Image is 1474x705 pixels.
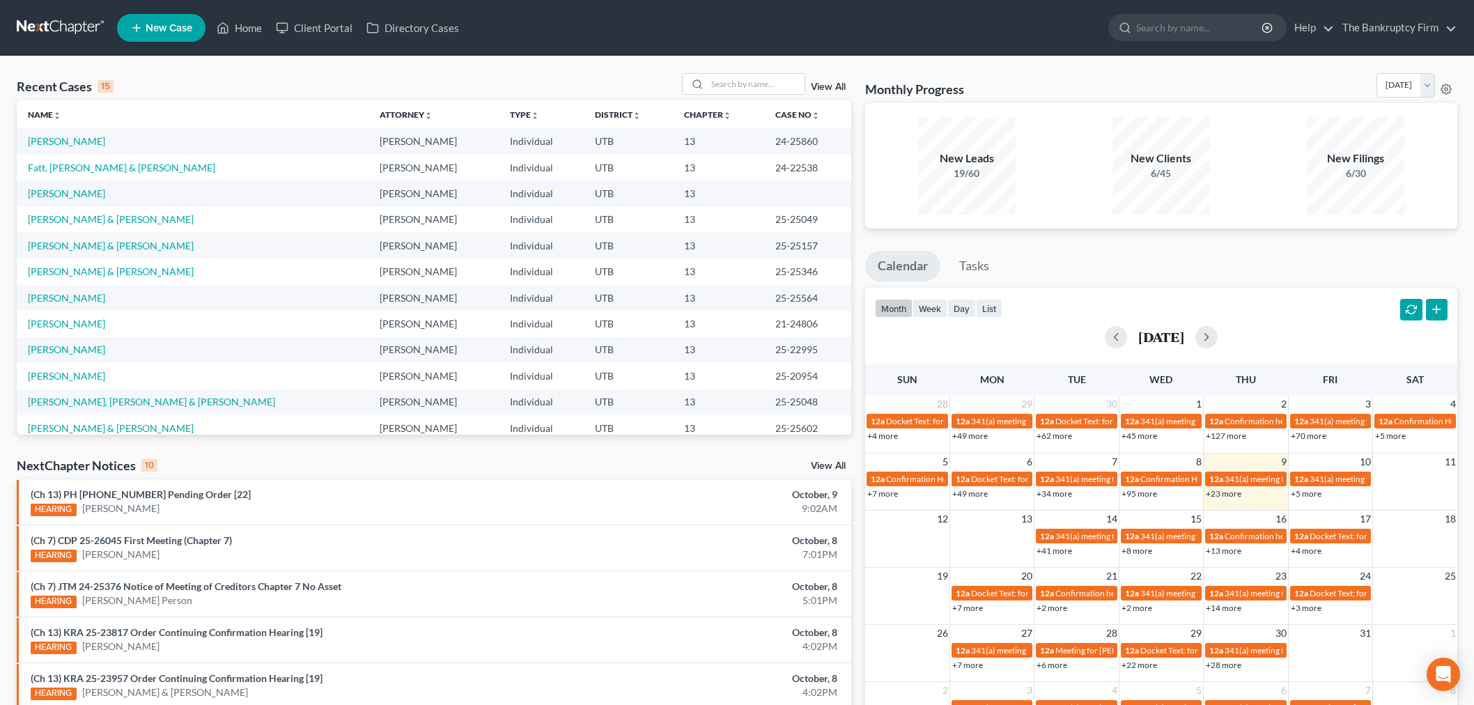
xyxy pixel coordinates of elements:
[1140,645,1339,656] span: Docket Text: for [PERSON_NAME] & [PERSON_NAME]
[764,128,851,154] td: 24-25860
[673,389,764,415] td: 13
[764,285,851,311] td: 25-25564
[1125,645,1139,656] span: 12a
[1287,15,1334,40] a: Help
[1140,416,1275,426] span: 341(a) meeting for [PERSON_NAME]
[865,251,940,281] a: Calendar
[1055,416,1180,426] span: Docket Text: for [PERSON_NAME]
[28,187,105,199] a: [PERSON_NAME]
[1427,658,1460,691] div: Open Intercom Messenger
[1055,645,1165,656] span: Meeting for [PERSON_NAME]
[577,685,837,699] div: 4:02PM
[971,474,1096,484] span: Docket Text: for [PERSON_NAME]
[368,155,499,180] td: [PERSON_NAME]
[1209,645,1223,656] span: 12a
[1274,511,1288,527] span: 16
[1280,396,1288,412] span: 2
[918,166,1016,180] div: 19/60
[956,474,970,484] span: 12a
[1225,531,1383,541] span: Confirmation hearing for [PERSON_NAME]
[31,626,323,638] a: (Ch 13) KRA 25-23817 Order Continuing Confirmation Hearing [19]
[1040,531,1054,541] span: 12a
[499,285,584,311] td: Individual
[1449,625,1457,642] span: 1
[1375,431,1406,441] a: +5 more
[673,207,764,233] td: 13
[17,457,157,474] div: NextChapter Notices
[1037,488,1072,499] a: +34 more
[936,511,949,527] span: 12
[31,672,323,684] a: (Ch 13) KRA 25-23957 Order Continuing Confirmation Hearing [19]
[510,109,539,120] a: Typeunfold_more
[956,645,970,656] span: 12a
[980,373,1004,385] span: Mon
[1195,454,1203,470] span: 8
[1323,373,1337,385] span: Fri
[1122,660,1157,670] a: +22 more
[28,240,194,251] a: [PERSON_NAME] & [PERSON_NAME]
[764,337,851,363] td: 25-22995
[673,233,764,258] td: 13
[1209,531,1223,541] span: 12a
[1280,454,1288,470] span: 9
[1443,568,1457,584] span: 25
[1037,431,1072,441] a: +62 more
[424,111,433,120] i: unfold_more
[947,299,976,318] button: day
[31,580,341,592] a: (Ch 7) JTM 24-25376 Notice of Meeting of Creditors Chapter 7 No Asset
[764,415,851,441] td: 25-25602
[1122,603,1152,613] a: +2 more
[1125,416,1139,426] span: 12a
[1020,396,1034,412] span: 29
[1040,416,1054,426] span: 12a
[82,548,160,561] a: [PERSON_NAME]
[1225,645,1359,656] span: 341(a) meeting for [PERSON_NAME]
[368,363,499,389] td: [PERSON_NAME]
[673,258,764,284] td: 13
[867,488,898,499] a: +7 more
[1037,660,1067,670] a: +6 more
[897,373,917,385] span: Sun
[584,389,673,415] td: UTB
[1020,511,1034,527] span: 13
[82,685,248,699] a: [PERSON_NAME] & [PERSON_NAME]
[499,207,584,233] td: Individual
[1195,396,1203,412] span: 1
[28,396,275,408] a: [PERSON_NAME], [PERSON_NAME] & [PERSON_NAME]
[1206,660,1241,670] a: +28 more
[31,550,77,562] div: HEARING
[28,135,105,147] a: [PERSON_NAME]
[1206,545,1241,556] a: +13 more
[1209,588,1223,598] span: 12a
[1040,588,1054,598] span: 12a
[31,642,77,654] div: HEARING
[1037,603,1067,613] a: +2 more
[368,337,499,363] td: [PERSON_NAME]
[673,311,764,336] td: 13
[1122,488,1157,499] a: +95 more
[936,625,949,642] span: 26
[577,580,837,594] div: October, 8
[368,415,499,441] td: [PERSON_NAME]
[577,672,837,685] div: October, 8
[584,128,673,154] td: UTB
[28,213,194,225] a: [PERSON_NAME] & [PERSON_NAME]
[584,180,673,206] td: UTB
[1310,588,1434,598] span: Docket Text: for [PERSON_NAME]
[82,594,192,607] a: [PERSON_NAME] Person
[673,128,764,154] td: 13
[1140,474,1374,484] span: Confirmation Hearing for [PERSON_NAME] & [PERSON_NAME]
[584,155,673,180] td: UTB
[723,111,731,120] i: unfold_more
[1055,474,1275,484] span: 341(a) meeting for Spenser Love Sr. & [PERSON_NAME] Love
[368,311,499,336] td: [PERSON_NAME]
[1105,511,1119,527] span: 14
[1449,396,1457,412] span: 4
[577,534,837,548] div: October, 8
[1149,373,1172,385] span: Wed
[1040,645,1054,656] span: 12a
[1307,166,1404,180] div: 6/30
[499,363,584,389] td: Individual
[31,504,77,516] div: HEARING
[673,155,764,180] td: 13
